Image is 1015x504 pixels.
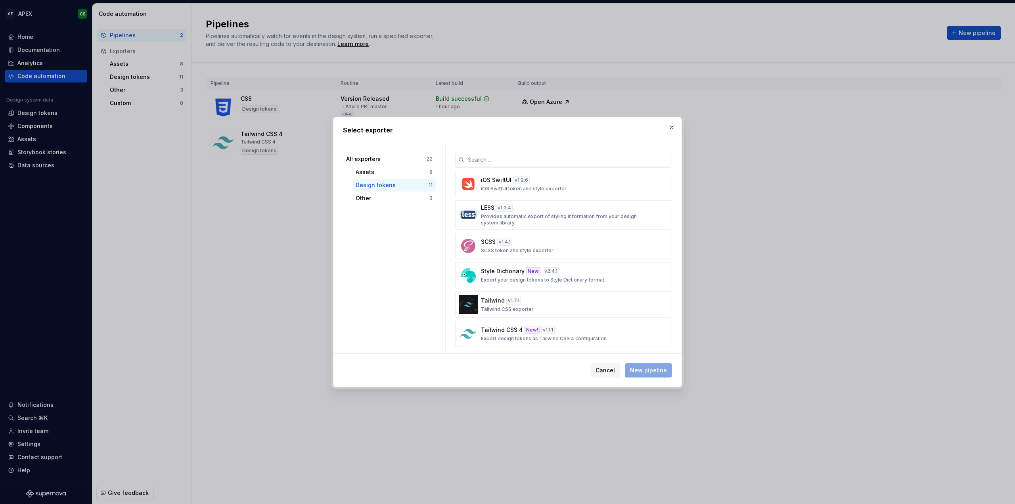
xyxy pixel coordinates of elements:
[429,182,433,188] div: 11
[596,366,615,374] span: Cancel
[356,168,429,176] div: Assets
[455,291,672,318] button: Tailwindv1.7.1Tailwind CSS exporter
[356,194,429,202] div: Other
[352,166,436,178] button: Assets8
[426,156,433,162] div: 22
[497,238,512,246] div: v 1.4.1
[352,179,436,192] button: Design tokens11
[481,267,525,275] p: Style Dictionary
[481,326,523,334] p: Tailwind CSS 4
[543,267,559,275] div: v 2.4.1
[481,277,605,283] p: Export your design tokens to Style Dictionary format.
[481,238,496,246] p: SCSS
[455,233,672,259] button: SCSSv1.4.1SCSS token and style exporter
[429,169,433,175] div: 8
[525,326,540,334] div: New!
[455,171,672,197] button: iOS SwiftUIv1.2.6iOS SwiftUI token and style exporter
[481,186,567,192] p: iOS SwiftUI token and style exporter
[496,204,513,212] div: v 1.3.4
[481,204,494,212] p: LESS
[465,153,672,167] input: Search...
[590,363,620,378] button: Cancel
[506,297,521,305] div: v 1.7.1
[541,326,555,334] div: v 1.1.1
[481,176,511,184] p: iOS SwiftUI
[481,306,534,312] p: Tailwind CSS exporter
[356,181,429,189] div: Design tokens
[513,176,530,184] div: v 1.2.6
[526,267,541,275] div: New!
[352,192,436,205] button: Other3
[481,297,505,305] p: Tailwind
[455,321,672,347] button: Tailwind CSS 4New!v1.1.1Export design tokens as Tailwind CSS 4 configuration.
[429,195,433,201] div: 3
[346,155,426,163] div: All exporters
[455,262,672,288] button: Style DictionaryNew!v2.4.1Export your design tokens to Style Dictionary format.
[455,200,672,230] button: LESSv1.3.4Provides automatic export of styling information from your design system library.
[481,213,642,226] p: Provides automatic export of styling information from your design system library.
[343,125,672,135] h2: Select exporter
[343,153,436,165] button: All exporters22
[481,247,553,254] p: SCSS token and style exporter
[481,335,608,342] p: Export design tokens as Tailwind CSS 4 configuration.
